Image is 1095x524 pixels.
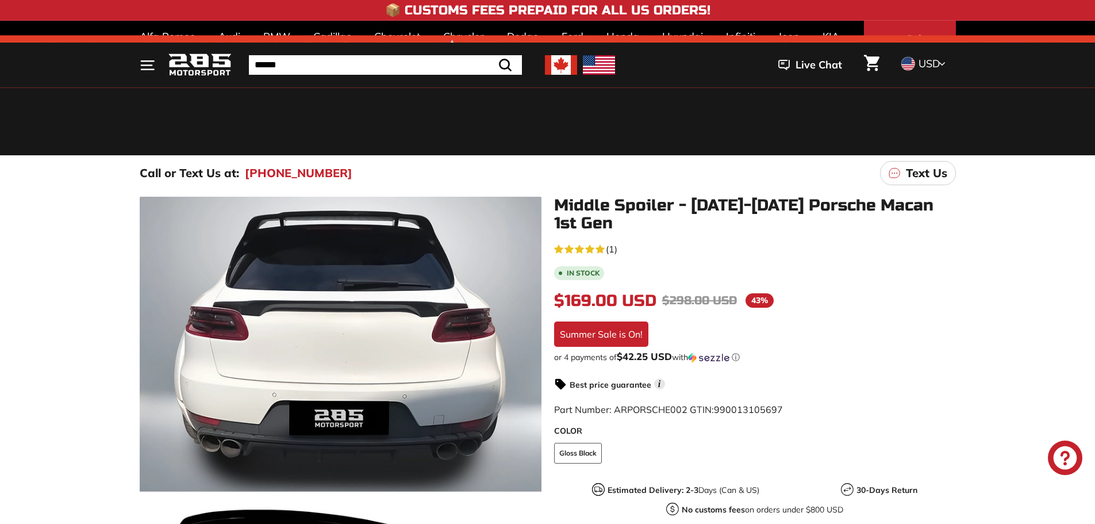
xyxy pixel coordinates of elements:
span: USD [919,57,940,70]
span: Select Your Vehicle [902,32,941,76]
span: Part Number: ARPORSCHE002 GTIN: [554,404,783,415]
span: (1) [606,242,617,256]
div: Summer Sale is On! [554,322,648,347]
strong: Best price guarantee [570,380,651,390]
img: Sezzle [688,353,729,363]
strong: No customs fees [682,504,745,515]
inbox-online-store-chat: Shopify online store chat [1044,441,1086,478]
strong: 30-Days Return [856,485,917,495]
a: Cart [857,45,886,85]
span: Live Chat [796,58,842,72]
img: Logo_285_Motorsport_areodynamics_components [168,52,232,79]
span: 990013105697 [714,404,783,415]
p: Days (Can & US) [608,484,759,496]
a: 5.0 rating (1 votes) [554,241,956,256]
h1: Middle Spoiler - [DATE]-[DATE] Porsche Macan 1st Gen [554,197,956,232]
b: In stock [567,270,600,277]
label: COLOR [554,425,956,437]
div: or 4 payments of$42.25 USDwithSezzle Click to learn more about Sezzle [554,351,956,363]
span: 43% [746,293,774,308]
span: $169.00 USD [554,291,656,311]
p: on orders under $800 USD [682,504,843,516]
input: Search [249,55,522,75]
p: Text Us [906,165,947,182]
a: Text Us [880,161,956,185]
span: i [654,378,665,389]
a: [PHONE_NUMBER] [245,165,352,182]
span: $42.25 USD [617,350,672,362]
span: $298.00 USD [662,293,737,308]
strong: Estimated Delivery: 2-3 [608,485,698,495]
h4: 📦 Customs Fees Prepaid for All US Orders! [385,3,710,17]
p: Call or Text Us at: [140,165,239,182]
button: Live Chat [763,51,857,79]
div: or 4 payments of with [554,351,956,363]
